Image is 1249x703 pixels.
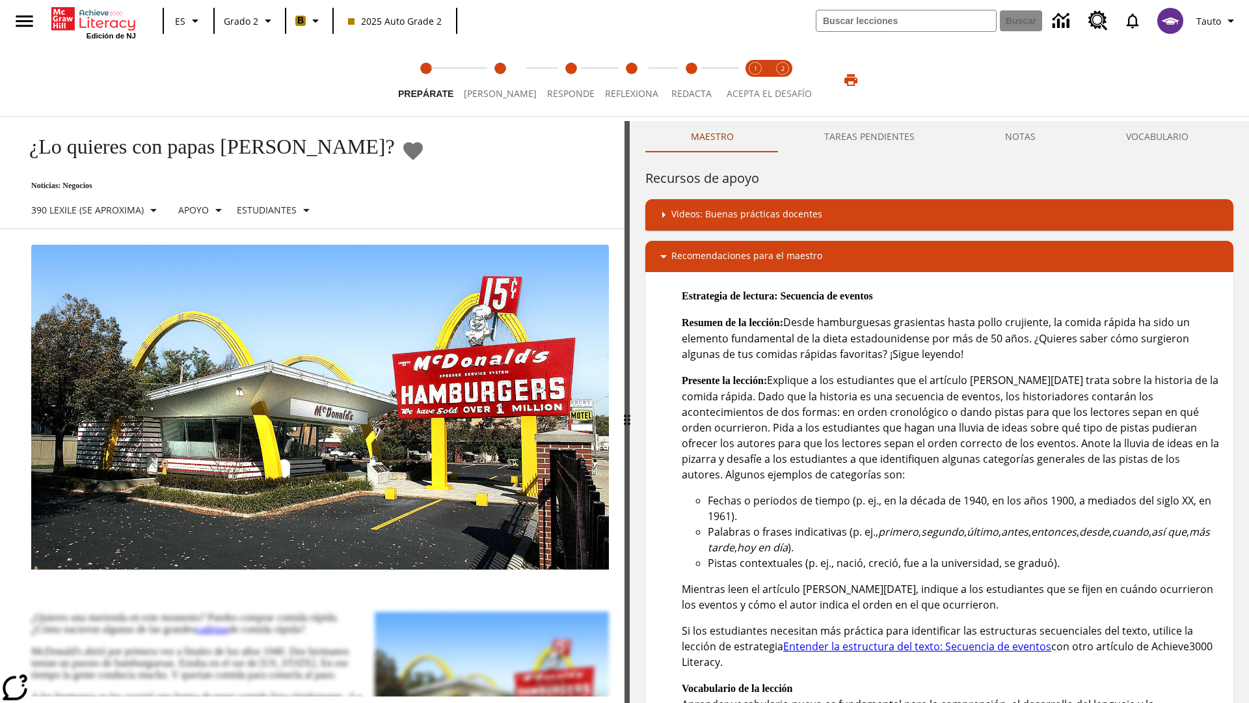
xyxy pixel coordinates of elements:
button: Perfil/Configuración [1191,9,1244,33]
button: Seleccione Lexile, 390 Lexile (Se aproxima) [26,199,167,222]
text: 1 [754,64,757,73]
span: B [297,12,304,29]
em: entonces [1031,525,1077,539]
span: ACEPTA EL DESAFÍO [727,87,812,100]
button: Tipo de apoyo, Apoyo [173,199,232,222]
p: Videos: Buenas prácticas docentes [671,207,822,223]
strong: Vocabulario de la lección [682,683,793,694]
button: Boost El color de la clase es anaranjado claro. Cambiar el color de la clase. [290,9,329,33]
li: Palabras o frases indicativas (p. ej., , , , , , , , , , ). [708,524,1223,555]
span: Reflexiona [605,87,658,100]
span: 2025 Auto Grade 2 [348,14,442,28]
span: ES [175,14,185,28]
strong: Estrategia de lectura: Secuencia de eventos [682,290,873,301]
button: Escoja un nuevo avatar [1149,4,1191,38]
em: antes [1001,525,1028,539]
button: Maestro [645,121,779,152]
strong: Presente la lección: [682,375,767,386]
span: [PERSON_NAME] [464,87,537,100]
p: 390 Lexile (Se aproxima) [31,203,144,217]
em: así que [1151,525,1187,539]
button: Seleccionar estudiante [232,199,319,222]
button: TAREAS PENDIENTES [779,121,960,152]
span: Responde [547,87,595,100]
em: primero [878,525,919,539]
img: Uno de los primeros locales de McDonald's, con el icónico letrero rojo y los arcos amarillos. [31,245,609,570]
div: Instructional Panel Tabs [645,121,1233,152]
button: Acepta el desafío lee step 1 of 2 [736,44,774,116]
button: Prepárate step 1 of 5 [388,44,464,116]
span: Redacta [671,87,712,100]
span: Prepárate [398,89,453,99]
text: 2 [781,64,785,73]
a: Notificaciones [1116,4,1149,38]
button: Acepta el desafío contesta step 2 of 2 [764,44,801,116]
button: Añadir a mis Favoritas - ¿Lo quieres con papas fritas? [401,139,425,162]
button: Abrir el menú lateral [5,2,44,40]
button: NOTAS [960,121,1081,152]
p: Noticias: Negocios [16,181,425,191]
li: Fechas o periodos de tiempo (p. ej., en la década de 1940, en los años 1900, a mediados del siglo... [708,493,1223,524]
p: Explique a los estudiantes que el artículo [PERSON_NAME][DATE] trata sobre la historia de la comi... [682,372,1223,482]
button: Imprimir [830,68,872,92]
strong: Resumen de la lección: [682,317,783,328]
em: cuando [1112,525,1149,539]
h6: Recursos de apoyo [645,168,1233,189]
img: avatar image [1157,8,1183,34]
li: Pistas contextuales (p. ej., nació, creció, fue a la universidad, se graduó). [708,555,1223,571]
em: último [967,525,999,539]
p: Desde hamburguesas grasientas hasta pollo crujiente, la comida rápida ha sido un elemento fundame... [682,314,1223,362]
div: activity [630,121,1249,703]
p: Si los estudiantes necesitan más práctica para identificar las estructuras secuenciales del texto... [682,623,1223,670]
a: Centro de recursos, Se abrirá en una pestaña nueva. [1081,3,1116,38]
p: Apoyo [178,203,209,217]
button: Redacta step 5 of 5 [658,44,725,116]
input: Buscar campo [816,10,996,31]
a: Centro de información [1045,3,1081,39]
button: VOCABULARIO [1081,121,1233,152]
h1: ¿Lo quieres con papas [PERSON_NAME]? [16,135,395,159]
div: Pulsa la tecla de intro o la barra espaciadora y luego presiona las flechas de derecha e izquierd... [624,121,630,703]
em: desde [1079,525,1109,539]
div: Recomendaciones para el maestro [645,241,1233,272]
p: Recomendaciones para el maestro [671,249,822,264]
p: Mientras leen el artículo [PERSON_NAME][DATE], indique a los estudiantes que se fijen en cuándo o... [682,581,1223,613]
button: Reflexiona step 4 of 5 [595,44,669,116]
div: Videos: Buenas prácticas docentes [645,199,1233,230]
em: hoy en día [737,540,788,555]
a: Entender la estructura del texto: Secuencia de eventos [783,639,1051,654]
em: segundo [921,525,964,539]
span: Grado 2 [224,14,258,28]
button: Grado: Grado 2, Elige un grado [219,9,281,33]
span: Tauto [1196,14,1221,28]
div: Portada [51,5,136,40]
button: Responde step 3 of 5 [537,44,605,116]
p: Estudiantes [237,203,297,217]
button: Lenguaje: ES, Selecciona un idioma [168,9,209,33]
span: Edición de NJ [87,32,136,40]
button: Lee step 2 of 5 [453,44,547,116]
